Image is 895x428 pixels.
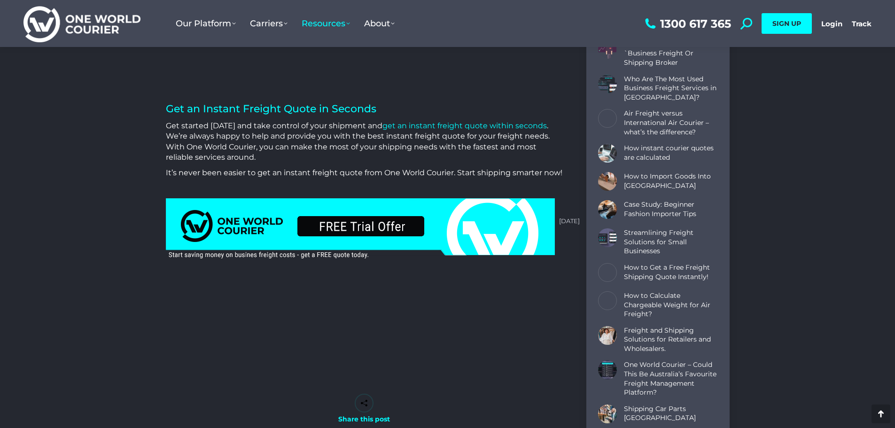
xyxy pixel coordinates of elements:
a: Our Platform [169,9,243,38]
a: Post image [598,228,617,247]
a: Post image [598,200,617,219]
a: Freight and Shipping Solutions for Retailers and Wholesalers. [624,326,718,354]
a: How to Get a Free Freight Shipping Quote Instantly! [624,263,718,281]
a: [DATE] [559,217,580,225]
span: About [364,18,395,29]
a: How to Calculate Chargeable Weight for Air Freight? [624,291,718,319]
a: Post image [598,144,617,163]
p: It’s never been easier to get an instant freight quote from One World Courier. Start shipping sma... [166,168,563,178]
a: get an instant freight quote within seconds [382,121,547,130]
a: Track [852,19,872,28]
a: Post image [598,405,617,423]
span: Resources [302,18,350,29]
a: Post image [598,109,617,128]
a: 5 Reasons To Use A `Business Freight Or Shipping Broker [624,40,718,68]
a: Case Study: Beginner Fashion Importer Tips [624,200,718,218]
a: Carriers [243,9,295,38]
p: Get started [DATE] and take control of your shipment and . We’re always happy to help and provide... [166,121,563,163]
a: Post image [598,326,617,345]
a: Post image [598,172,617,191]
a: Who Are The Most Used Business Freight Services in [GEOGRAPHIC_DATA]? [624,75,718,102]
a: Shipping Car Parts [GEOGRAPHIC_DATA] [624,405,718,423]
a: Post image [598,40,617,59]
a: Post image [598,360,617,379]
img: One World Courier [23,5,140,43]
a: How instant courier quotes are calculated [624,144,718,162]
div: Share this post [338,394,390,424]
a: Resources [295,9,357,38]
span: Carriers [250,18,288,29]
a: SIGN UP [762,13,812,34]
a: Streamlining Freight Solutions for Small Businesses [624,228,718,256]
a: Login [821,19,842,28]
a: About [357,9,402,38]
span: SIGN UP [772,19,801,28]
a: Air Freight versus International Air Courier – what’s the difference? [624,109,718,137]
a: Post image [598,291,617,310]
img: One world courier banner free trial [166,198,555,260]
a: One World Courier – Could This Be Australia’s Favourite Freight Management Platform? [624,360,718,397]
a: Post image [598,263,617,282]
a: Post image [598,75,617,93]
a: 1300 617 365 [643,18,731,30]
h2: Get an Instant Freight Quote in Seconds [166,102,563,116]
a: How to Import Goods Into [GEOGRAPHIC_DATA] [624,172,718,190]
span: Our Platform [176,18,236,29]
